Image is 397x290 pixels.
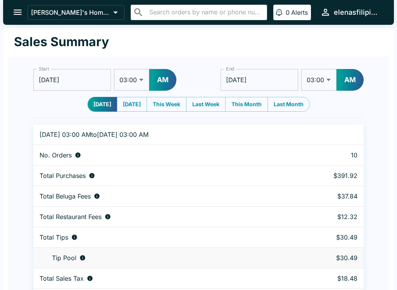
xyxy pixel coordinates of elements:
[88,97,117,112] button: [DATE]
[117,97,147,112] button: [DATE]
[40,172,281,180] div: Aggregate order subtotals
[293,233,357,241] p: $30.49
[40,151,72,159] p: No. Orders
[293,213,357,221] p: $12.32
[40,274,281,282] div: Sales tax paid by diners
[31,9,110,16] p: [PERSON_NAME]'s Home of the Finest Filipino Foods
[40,192,91,200] p: Total Beluga Fees
[52,254,76,262] p: Tip Pool
[334,8,381,17] div: elenasfilipinofoods
[40,233,68,241] p: Total Tips
[293,172,357,180] p: $391.92
[186,97,226,112] button: Last Week
[40,254,281,262] div: Tips unclaimed by a waiter
[268,97,310,112] button: Last Month
[40,192,281,200] div: Fees paid by diners to Beluga
[40,131,281,138] p: [DATE] 03:00 AM to [DATE] 03:00 AM
[28,5,124,20] button: [PERSON_NAME]'s Home of the Finest Filipino Foods
[8,2,28,22] button: open drawer
[33,69,111,91] input: Choose date, selected date is Oct 7, 2025
[293,274,357,282] p: $18.48
[40,172,86,180] p: Total Purchases
[286,9,290,16] p: 0
[293,192,357,200] p: $37.84
[40,213,102,221] p: Total Restaurant Fees
[147,7,264,18] input: Search orders by name or phone number
[147,97,186,112] button: This Week
[39,66,49,72] label: Start
[293,254,357,262] p: $30.49
[226,66,235,72] label: End
[317,4,385,21] button: elenasfilipinofoods
[40,213,281,221] div: Fees paid by diners to restaurant
[40,233,281,241] div: Combined individual and pooled tips
[225,97,268,112] button: This Month
[149,69,176,91] button: AM
[40,274,84,282] p: Total Sales Tax
[291,9,308,16] p: Alerts
[40,151,281,159] div: Number of orders placed
[337,69,364,91] button: AM
[221,69,298,91] input: Choose date, selected date is Oct 8, 2025
[14,34,109,50] h1: Sales Summary
[293,151,357,159] p: 10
